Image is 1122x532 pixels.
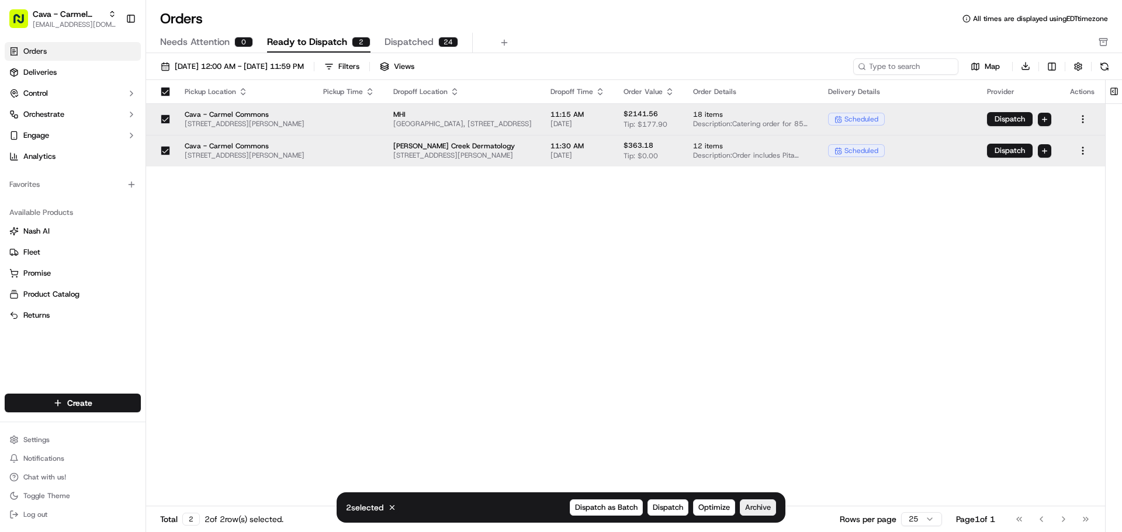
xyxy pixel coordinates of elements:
[99,262,108,272] div: 💻
[624,109,658,119] span: $2141.56
[5,222,141,241] button: Nash AI
[94,256,192,277] a: 💻API Documentation
[5,450,141,467] button: Notifications
[987,112,1033,126] button: Dispatch
[175,61,304,72] span: [DATE] 12:00 AM - [DATE] 11:59 PM
[375,58,420,75] button: Views
[693,499,735,516] button: Optimize
[23,67,57,78] span: Deliveries
[185,110,304,119] span: Cava - Carmel Commons
[53,112,192,123] div: Start new chat
[23,289,79,300] span: Product Catalog
[5,105,141,124] button: Orchestrate
[205,513,283,525] div: 2 of 2 row(s) selected.
[9,247,136,258] a: Fleet
[12,201,30,220] img: Angelique Valdez
[5,42,141,61] a: Orders
[393,110,532,119] span: MHI
[394,61,414,72] span: Views
[987,87,1051,96] div: Provider
[624,120,667,129] span: Tip: $177.90
[116,290,141,298] span: Pylon
[23,472,66,482] span: Chat with us!
[963,60,1007,74] button: Map
[828,87,968,96] div: Delivery Details
[182,513,200,526] div: 2
[12,12,35,35] img: Nash
[570,499,643,516] button: Dispatch as Batch
[12,112,33,133] img: 1736555255976-a54dd68f-1ca7-489b-9aae-adbdc363a1c4
[393,87,532,96] div: Dropoff Location
[5,394,141,412] button: Create
[844,146,878,155] span: scheduled
[23,491,70,500] span: Toggle Theme
[693,87,809,96] div: Order Details
[693,110,809,119] span: 18 items
[698,502,730,513] span: Optimize
[550,87,605,96] div: Dropoff Time
[67,397,92,409] span: Create
[352,37,370,47] div: 2
[624,141,653,150] span: $363.18
[108,181,131,190] span: [DATE]
[110,261,188,273] span: API Documentation
[5,488,141,504] button: Toggle Theme
[9,289,136,300] a: Product Catalog
[23,151,56,162] span: Analytics
[53,123,161,133] div: We're available if you need us!
[5,243,141,262] button: Fleet
[12,47,213,65] p: Welcome 👋
[319,58,365,75] button: Filters
[30,75,210,88] input: Got a question? Start typing here...
[160,35,230,49] span: Needs Attention
[550,151,605,160] span: [DATE]
[234,37,253,47] div: 0
[5,84,141,103] button: Control
[323,87,375,96] div: Pickup Time
[12,170,30,189] img: Carmel Commons
[185,141,304,151] span: Cava - Carmel Commons
[9,310,136,321] a: Returns
[653,502,683,513] span: Dispatch
[624,87,674,96] div: Order Value
[393,151,532,160] span: [STREET_ADDRESS][PERSON_NAME]
[338,61,359,72] div: Filters
[693,119,809,128] span: Description: Catering order for 85 people including pita chips with various dips (Hummus, Tzatzik...
[5,285,141,304] button: Product Catalog
[5,469,141,485] button: Chat with us!
[844,114,878,124] span: scheduled
[82,289,141,298] a: Powered byPylon
[12,152,78,161] div: Past conversations
[550,110,605,119] span: 11:15 AM
[23,213,33,222] img: 1736555255976-a54dd68f-1ca7-489b-9aae-adbdc363a1c4
[267,35,347,49] span: Ready to Dispatch
[33,20,116,29] button: [EMAIL_ADDRESS][DOMAIN_NAME]
[973,14,1108,23] span: All times are displayed using EDT timezone
[740,499,776,516] button: Archive
[23,435,50,444] span: Settings
[12,262,21,272] div: 📗
[987,144,1033,158] button: Dispatch
[5,5,121,33] button: Cava - Carmel Commons[EMAIL_ADDRESS][DOMAIN_NAME]
[160,513,200,526] div: Total
[23,310,50,321] span: Returns
[438,37,458,47] div: 24
[1096,58,1113,75] button: Refresh
[550,141,605,151] span: 11:30 AM
[36,213,95,222] span: [PERSON_NAME]
[181,149,213,164] button: See all
[853,58,958,75] input: Type to search
[23,88,48,99] span: Control
[624,151,658,161] span: Tip: $0.00
[23,226,50,237] span: Nash AI
[5,264,141,283] button: Promise
[346,502,383,513] p: 2 selected
[23,109,64,120] span: Orchestrate
[185,119,304,128] span: [STREET_ADDRESS][PERSON_NAME]
[25,112,46,133] img: 1727276513143-84d647e1-66c0-4f92-a045-3c9f9f5dfd92
[33,8,103,20] button: Cava - Carmel Commons
[23,454,64,463] span: Notifications
[393,119,532,128] span: [GEOGRAPHIC_DATA], [STREET_ADDRESS]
